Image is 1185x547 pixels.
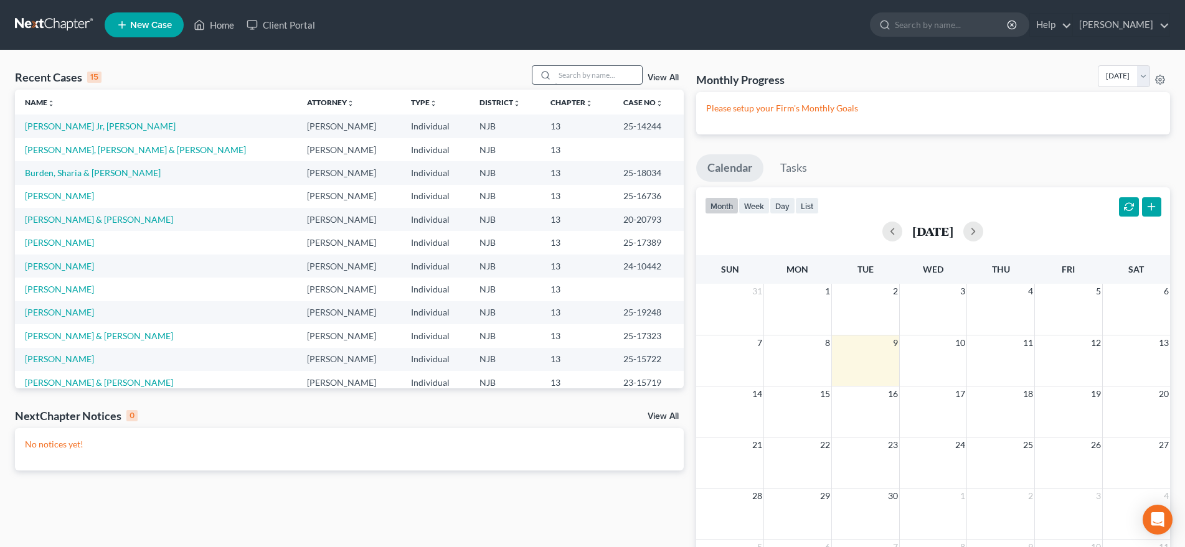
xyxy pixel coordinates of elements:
[1128,264,1144,274] span: Sat
[705,197,739,214] button: month
[401,324,470,347] td: Individual
[470,324,541,347] td: NJB
[1022,386,1034,401] span: 18
[786,264,808,274] span: Mon
[25,307,94,317] a: [PERSON_NAME]
[401,371,470,394] td: Individual
[401,278,470,301] td: Individual
[696,154,763,182] a: Calendar
[126,410,138,421] div: 0
[541,348,613,371] td: 13
[479,98,521,107] a: Districtunfold_more
[411,98,437,107] a: Typeunfold_more
[541,138,613,161] td: 13
[1073,14,1169,36] a: [PERSON_NAME]
[1095,489,1102,503] span: 3
[541,371,613,394] td: 13
[470,115,541,138] td: NJB
[892,335,899,350] span: 9
[297,161,401,184] td: [PERSON_NAME]
[656,100,663,107] i: unfold_more
[297,324,401,347] td: [PERSON_NAME]
[297,185,401,208] td: [PERSON_NAME]
[696,72,785,87] h3: Monthly Progress
[769,154,818,182] a: Tasks
[541,324,613,347] td: 13
[25,237,94,248] a: [PERSON_NAME]
[613,185,683,208] td: 25-16736
[857,264,874,274] span: Tue
[1030,14,1072,36] a: Help
[613,231,683,254] td: 25-17389
[25,261,94,271] a: [PERSON_NAME]
[613,371,683,394] td: 23-15719
[401,231,470,254] td: Individual
[648,412,679,421] a: View All
[959,489,966,503] span: 1
[895,13,1009,36] input: Search by name...
[15,70,102,85] div: Recent Cases
[585,100,593,107] i: unfold_more
[130,21,172,30] span: New Case
[751,284,763,299] span: 31
[25,214,173,225] a: [PERSON_NAME] & [PERSON_NAME]
[187,14,240,36] a: Home
[47,100,55,107] i: unfold_more
[550,98,593,107] a: Chapterunfold_more
[1027,284,1034,299] span: 4
[613,208,683,231] td: 20-20793
[541,115,613,138] td: 13
[923,264,943,274] span: Wed
[1158,335,1170,350] span: 13
[347,100,354,107] i: unfold_more
[541,161,613,184] td: 13
[1090,386,1102,401] span: 19
[25,284,94,294] a: [PERSON_NAME]
[613,348,683,371] td: 25-15722
[470,371,541,394] td: NJB
[954,386,966,401] span: 17
[87,72,102,83] div: 15
[648,73,679,82] a: View All
[887,386,899,401] span: 16
[541,231,613,254] td: 13
[1090,437,1102,452] span: 26
[297,348,401,371] td: [PERSON_NAME]
[25,353,94,364] a: [PERSON_NAME]
[819,437,831,452] span: 22
[613,255,683,278] td: 24-10442
[1158,386,1170,401] span: 20
[887,489,899,503] span: 30
[470,231,541,254] td: NJB
[756,335,763,350] span: 7
[470,348,541,371] td: NJB
[824,335,831,350] span: 8
[1090,335,1102,350] span: 12
[751,386,763,401] span: 14
[819,489,831,503] span: 29
[470,208,541,231] td: NJB
[25,190,94,201] a: [PERSON_NAME]
[541,255,613,278] td: 13
[1022,437,1034,452] span: 25
[992,264,1010,274] span: Thu
[541,278,613,301] td: 13
[887,437,899,452] span: 23
[297,231,401,254] td: [PERSON_NAME]
[706,102,1160,115] p: Please setup your Firm's Monthly Goals
[541,301,613,324] td: 13
[959,284,966,299] span: 3
[401,255,470,278] td: Individual
[623,98,663,107] a: Case Nounfold_more
[613,115,683,138] td: 25-14244
[1163,284,1170,299] span: 6
[297,138,401,161] td: [PERSON_NAME]
[954,335,966,350] span: 10
[541,185,613,208] td: 13
[297,208,401,231] td: [PERSON_NAME]
[555,66,642,84] input: Search by name...
[892,284,899,299] span: 2
[613,324,683,347] td: 25-17323
[401,208,470,231] td: Individual
[297,115,401,138] td: [PERSON_NAME]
